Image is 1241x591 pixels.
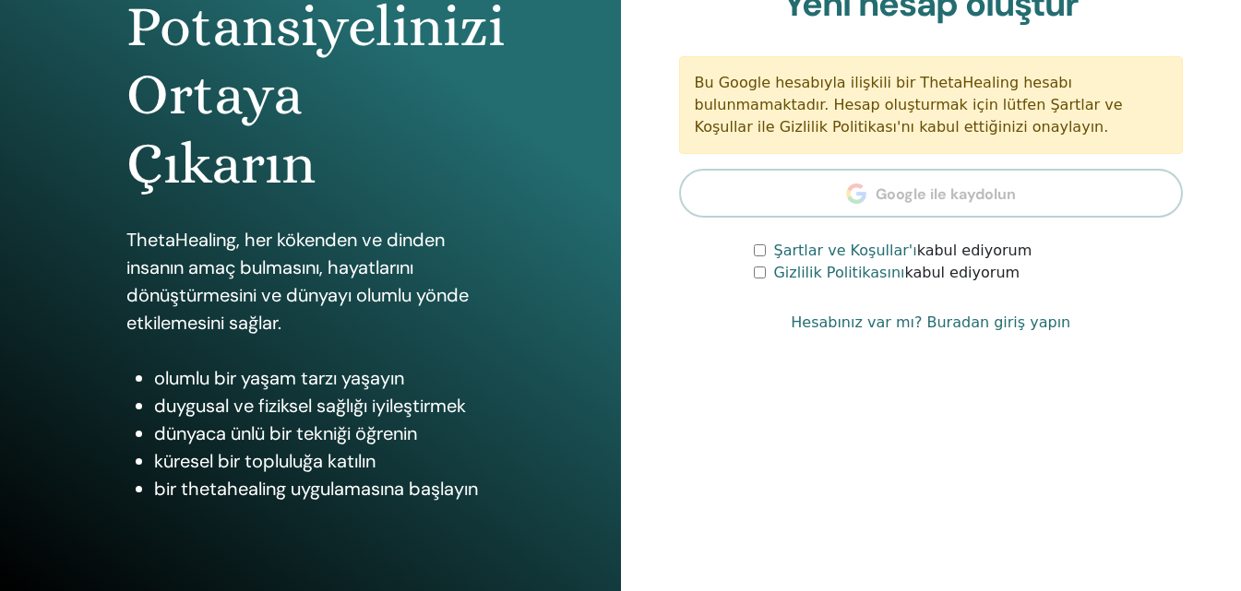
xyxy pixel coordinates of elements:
[791,313,1070,331] font: Hesabınız var mı? Buradan giriş yapın
[917,242,1032,259] font: kabul ediyorum
[126,228,469,335] font: ThetaHealing, her kökenden ve dinden insanın amaç bulmasını, hayatlarını dönüştürmesini ve dünyay...
[791,312,1070,334] a: Hesabınız var mı? Buradan giriş yapın
[154,449,376,473] font: küresel bir topluluğa katılın
[904,264,1020,281] font: kabul ediyorum
[154,421,417,445] font: dünyaca ünlü bir tekniği öğrenin
[695,74,1123,136] font: Bu Google hesabıyla ilişkili bir ThetaHealing hesabı bulunmamaktadır. Hesap oluşturmak için lütfe...
[154,477,478,501] font: bir thetahealing uygulamasına başlayın
[154,366,404,390] font: olumlu bir yaşam tarzı yaşayın
[773,242,916,259] a: Şartlar ve Koşullar'ı
[154,394,466,418] font: duygusal ve fiziksel sağlığı iyileştirmek
[773,264,904,281] a: Gizlilik Politikasını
